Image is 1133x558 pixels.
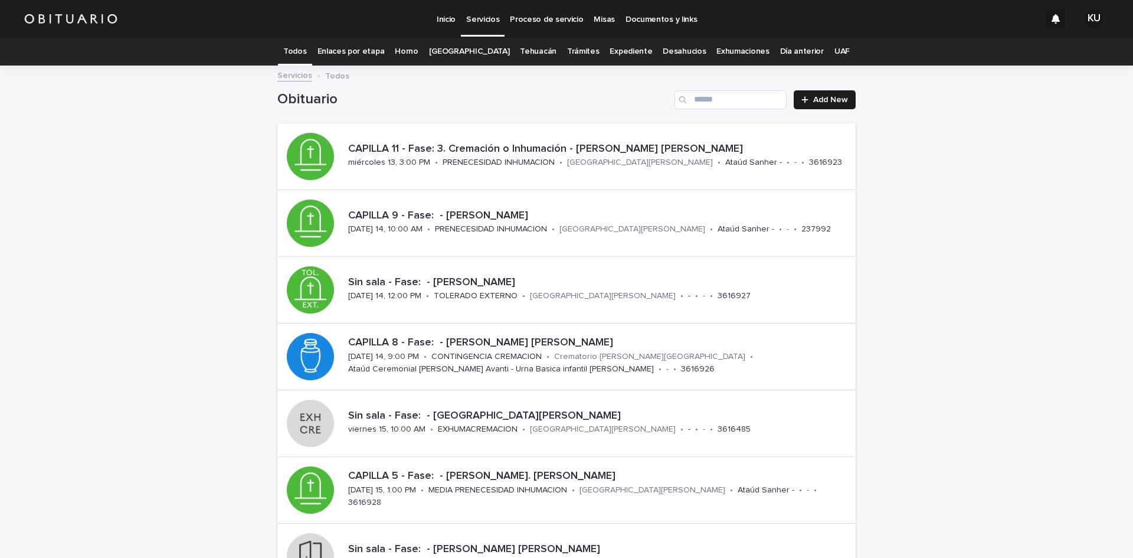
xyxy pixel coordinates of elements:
input: Search [674,90,787,109]
p: • [659,364,662,374]
p: [GEOGRAPHIC_DATA][PERSON_NAME] [579,485,725,495]
p: [GEOGRAPHIC_DATA][PERSON_NAME] [559,224,705,234]
a: Día anterior [780,38,824,66]
a: Sin sala - Fase: - [GEOGRAPHIC_DATA][PERSON_NAME]viernes 15, 10:00 AM•EXHUMACREMACION•[GEOGRAPHIC... [277,390,856,457]
p: • [695,425,698,435]
p: [DATE] 15, 1:00 PM [348,485,416,495]
p: 3616923 [809,158,842,168]
a: CAPILLA 9 - Fase: - [PERSON_NAME][DATE] 14, 10:00 AM•PRENECESIDAD INHUMACION•[GEOGRAPHIC_DATA][PE... [277,190,856,257]
a: Servicios [277,68,312,81]
p: • [546,352,549,362]
a: Todos [283,38,306,66]
p: • [572,485,575,495]
img: HUM7g2VNRLqGMmR9WVqf [24,7,118,31]
p: 3616926 [681,364,715,374]
p: [DATE] 14, 10:00 AM [348,224,423,234]
p: PRENECESIDAD INHUMACION [443,158,555,168]
p: Ataúd Sanher - [738,485,794,495]
p: • [559,158,562,168]
p: • [426,291,429,301]
p: • [522,425,525,435]
p: CAPILLA 8 - Fase: - [PERSON_NAME] [PERSON_NAME] [348,337,851,350]
p: PRENECESIDAD INHUMACION [435,224,547,234]
p: • [673,364,676,374]
p: - [703,291,705,301]
p: [DATE] 14, 12:00 PM [348,291,421,301]
p: [GEOGRAPHIC_DATA][PERSON_NAME] [530,291,676,301]
a: [GEOGRAPHIC_DATA] [429,38,510,66]
p: • [730,485,733,495]
p: CAPILLA 11 - Fase: 3. Cremación o Inhumación - [PERSON_NAME] [PERSON_NAME] [348,143,851,156]
p: viernes 15, 10:00 AM [348,425,425,435]
p: - [666,364,669,374]
p: • [710,425,713,435]
p: Todos [325,68,349,81]
p: - [787,224,789,234]
p: 3616928 [348,498,381,508]
p: Ataúd Sanher - [725,158,782,168]
p: CAPILLA 9 - Fase: - [PERSON_NAME] [348,210,851,223]
p: CONTINGENCIA CREMACION [431,352,542,362]
p: 3616485 [718,425,751,435]
p: Crematorio [PERSON_NAME][GEOGRAPHIC_DATA] [554,352,745,362]
p: • [779,224,782,234]
a: Add New [794,90,856,109]
p: • [794,224,797,234]
p: • [710,224,713,234]
a: Horno [395,38,418,66]
p: - [688,291,690,301]
p: • [814,485,817,495]
span: Add New [813,96,848,104]
p: • [522,291,525,301]
a: CAPILLA 5 - Fase: - [PERSON_NAME]. [PERSON_NAME][DATE] 15, 1:00 PM•MEDIA PRENECESIDAD INHUMACION•... [277,457,856,524]
p: • [799,485,802,495]
p: [GEOGRAPHIC_DATA][PERSON_NAME] [567,158,713,168]
a: CAPILLA 11 - Fase: 3. Cremación o Inhumación - [PERSON_NAME] [PERSON_NAME]miércoles 13, 3:00 PM•P... [277,123,856,190]
p: • [552,224,555,234]
p: • [710,291,713,301]
p: • [435,158,438,168]
p: Ataúd Ceremonial [PERSON_NAME] Avanti - Urna Basica infantil [PERSON_NAME] [348,364,654,374]
p: Sin sala - Fase: - [PERSON_NAME] [348,276,851,289]
a: CAPILLA 8 - Fase: - [PERSON_NAME] [PERSON_NAME][DATE] 14, 9:00 PM•CONTINGENCIA CREMACION•Cremator... [277,324,856,390]
p: • [421,485,424,495]
p: • [427,224,430,234]
p: • [718,158,721,168]
p: 237992 [801,224,831,234]
p: • [680,291,683,301]
p: - [688,425,690,435]
p: - [703,425,705,435]
p: [GEOGRAPHIC_DATA][PERSON_NAME] [530,425,676,435]
p: - [794,158,797,168]
p: • [750,352,753,362]
a: UAF [834,38,850,66]
p: • [695,291,698,301]
p: Sin sala - Fase: - [PERSON_NAME] [PERSON_NAME] [348,543,851,556]
a: Tehuacán [520,38,556,66]
p: [DATE] 14, 9:00 PM [348,352,419,362]
p: • [430,425,433,435]
a: Enlaces por etapa [317,38,385,66]
a: Desahucios [663,38,706,66]
p: • [680,425,683,435]
p: TOLERADO EXTERNO [434,291,518,301]
p: Sin sala - Fase: - [GEOGRAPHIC_DATA][PERSON_NAME] [348,410,851,423]
p: - [807,485,809,495]
p: CAPILLA 5 - Fase: - [PERSON_NAME]. [PERSON_NAME] [348,470,851,483]
a: Exhumaciones [716,38,769,66]
a: Sin sala - Fase: - [PERSON_NAME][DATE] 14, 12:00 PM•TOLERADO EXTERNO•[GEOGRAPHIC_DATA][PERSON_NAM... [277,257,856,324]
p: • [787,158,790,168]
a: Expediente [610,38,652,66]
p: 3616927 [718,291,751,301]
p: • [801,158,804,168]
p: miércoles 13, 3:00 PM [348,158,430,168]
p: Ataúd Sanher - [718,224,774,234]
div: KU [1085,9,1103,28]
p: • [424,352,427,362]
a: Trámites [567,38,600,66]
p: EXHUMACREMACION [438,425,518,435]
p: MEDIA PRENECESIDAD INHUMACION [428,485,567,495]
h1: Obituario [277,91,670,108]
